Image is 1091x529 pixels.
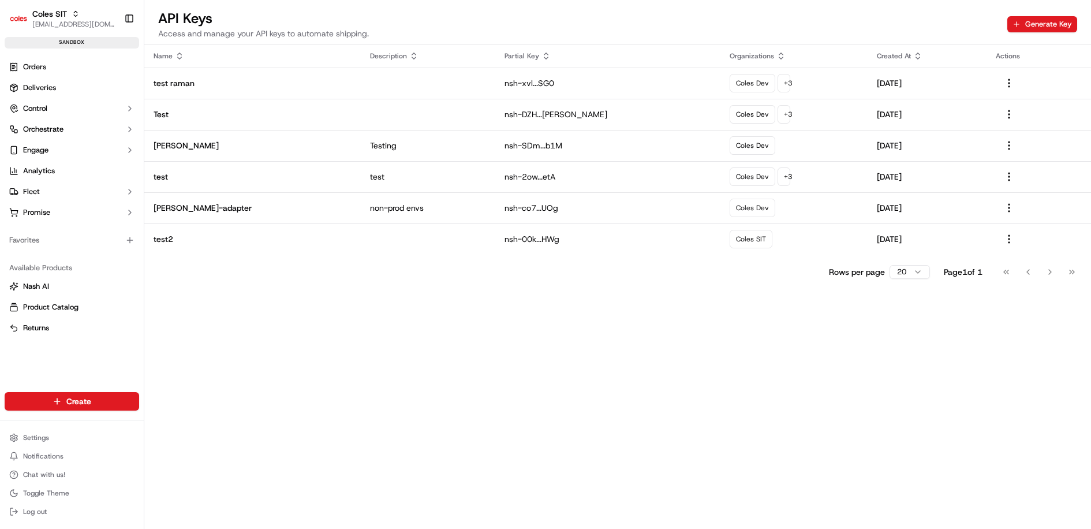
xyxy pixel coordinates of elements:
button: Log out [5,504,139,520]
p: nsh-SDm...b1M [505,140,711,151]
div: Available Products [5,259,139,277]
button: Promise [5,203,139,222]
p: Test [154,109,352,120]
button: Create [5,392,139,411]
a: Deliveries [5,79,139,97]
button: Orchestrate [5,120,139,139]
a: Product Catalog [9,302,134,312]
button: Nash AI [5,277,139,296]
button: [EMAIL_ADDRESS][DOMAIN_NAME] [32,20,115,29]
span: Chat with us! [23,470,65,479]
button: Generate Key [1007,16,1077,32]
button: Notifications [5,448,139,464]
span: Engage [23,145,48,155]
p: nsh-DZH...[PERSON_NAME] [505,109,711,120]
span: Create [66,396,91,407]
div: Partial Key [505,51,711,61]
div: Page 1 of 1 [944,266,982,278]
div: Organizations [730,51,858,61]
span: Analytics [23,166,55,176]
p: nsh-xvl...SG0 [505,77,711,89]
p: test raman [154,77,352,89]
span: Deliveries [23,83,56,93]
button: Control [5,99,139,118]
span: Fleet [23,187,40,197]
div: Coles Dev [730,105,775,124]
p: Access and manage your API keys to automate shipping. [158,28,369,39]
div: Name [154,51,352,61]
button: Coles SIT [32,8,67,20]
div: Coles Dev [730,199,775,217]
span: Returns [23,323,49,333]
span: Notifications [23,452,63,461]
p: [DATE] [877,202,977,214]
p: [DATE] [877,171,977,182]
div: sandbox [5,37,139,49]
button: Chat with us! [5,467,139,483]
button: Toggle Theme [5,485,139,501]
a: Analytics [5,162,139,180]
div: Coles SIT [730,230,772,248]
p: [DATE] [877,109,977,120]
p: nsh-00k...HWg [505,233,711,245]
p: Rows per page [829,266,885,278]
span: Nash AI [23,281,49,292]
button: Engage [5,141,139,159]
p: [DATE] [877,233,977,245]
div: Coles Dev [730,167,775,186]
h2: API Keys [158,9,369,28]
span: Orchestrate [23,124,63,135]
p: test2 [154,233,352,245]
div: + 3 [778,74,790,92]
p: test [370,171,485,182]
button: Coles SITColes SIT[EMAIL_ADDRESS][DOMAIN_NAME] [5,5,119,32]
p: [DATE] [877,140,977,151]
img: Coles SIT [9,9,28,28]
span: Log out [23,507,47,516]
p: Testing [370,140,485,151]
p: non-prod envs [370,202,485,214]
a: Nash AI [9,281,134,292]
p: [PERSON_NAME]-adapter [154,202,352,214]
span: Orders [23,62,46,72]
p: test [154,171,352,182]
div: Description [370,51,485,61]
span: Toggle Theme [23,489,69,498]
div: Coles Dev [730,136,775,155]
span: Control [23,103,47,114]
button: Fleet [5,182,139,201]
div: + 3 [778,167,790,186]
div: Created At [877,51,977,61]
p: nsh-co7...UOg [505,202,711,214]
p: [DATE] [877,77,977,89]
span: Settings [23,433,49,442]
a: Returns [9,323,134,333]
a: Orders [5,58,139,76]
div: + 3 [778,105,790,124]
div: Favorites [5,231,139,249]
span: Product Catalog [23,302,79,312]
button: Returns [5,319,139,337]
span: Promise [23,207,50,218]
p: nsh-2ow...etA [505,171,711,182]
button: Settings [5,430,139,446]
p: [PERSON_NAME] [154,140,352,151]
div: Coles Dev [730,74,775,92]
button: Product Catalog [5,298,139,316]
div: Actions [996,51,1082,61]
